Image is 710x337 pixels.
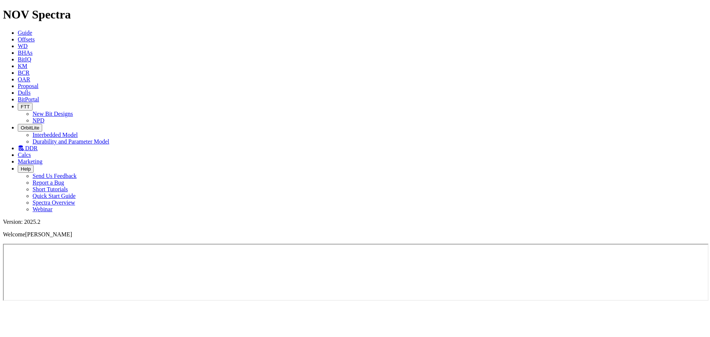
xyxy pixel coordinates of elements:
a: Report a Bug [33,179,64,186]
span: FTT [21,104,30,109]
h1: NOV Spectra [3,8,707,21]
a: OAR [18,76,30,82]
button: OrbitLite [18,124,42,132]
button: FTT [18,103,33,111]
a: NPD [33,117,44,124]
a: Spectra Overview [33,199,75,206]
a: Offsets [18,36,35,43]
a: Marketing [18,158,43,165]
a: Dulls [18,90,31,96]
span: OrbitLite [21,125,39,131]
button: Help [18,165,34,173]
a: KM [18,63,27,69]
a: Proposal [18,83,38,89]
a: BHAs [18,50,33,56]
a: WD [18,43,28,49]
span: Help [21,166,31,172]
a: BitIQ [18,56,31,63]
a: Durability and Parameter Model [33,138,109,145]
a: Webinar [33,206,53,212]
a: BCR [18,70,30,76]
a: New Bit Designs [33,111,73,117]
a: Send Us Feedback [33,173,77,179]
a: BitPortal [18,96,39,102]
a: Quick Start Guide [33,193,75,199]
div: Version: 2025.2 [3,219,707,225]
a: Interbedded Model [33,132,78,138]
a: DDR [18,145,38,151]
a: Calcs [18,152,31,158]
a: Guide [18,30,32,36]
span: DDR [25,145,38,151]
span: [PERSON_NAME] [25,231,72,237]
a: Short Tutorials [33,186,68,192]
p: Welcome [3,231,707,238]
